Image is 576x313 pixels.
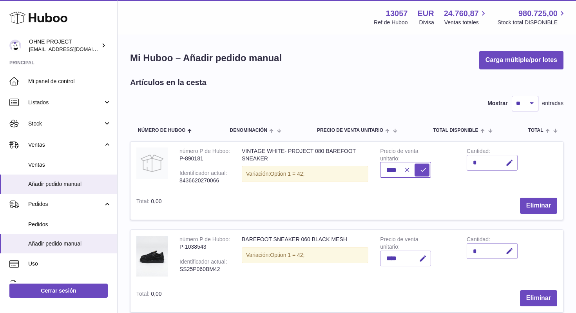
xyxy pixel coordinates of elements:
[242,166,368,182] div: Variación:
[444,19,488,26] span: Ventas totales
[28,221,111,228] span: Pedidos
[479,51,563,69] button: Carga múltiple/por lotes
[28,260,111,268] span: Uso
[151,198,161,204] span: 0,00
[528,128,543,133] span: Total
[28,141,103,149] span: Ventas
[29,38,100,53] div: OHNE PROJECT
[9,284,108,298] a: Cerrar sesión
[498,19,567,26] span: Stock total DISPONIBLE
[467,236,490,244] label: Cantidad
[433,128,478,133] span: Total DISPONIBLE
[28,240,111,247] span: Añadir pedido manual
[317,128,383,133] span: Precio de venta unitario
[29,46,115,52] span: [EMAIL_ADDRESS][DOMAIN_NAME]
[136,291,151,299] label: Total
[417,8,434,19] strong: EUR
[28,99,103,106] span: Listados
[236,142,374,192] td: VINTAGE WHITE- PROJECT 080 BAREFOOT SNEAKER
[151,291,161,297] span: 0,00
[138,128,185,133] span: Número de Huboo
[9,40,21,51] img: support@ohneproject.com
[467,148,490,156] label: Cantidad
[136,236,168,277] img: BAREFOOT SNEAKER 060 BLACK MESH
[242,247,368,263] div: Variación:
[179,258,227,267] div: Identificador actual
[179,155,230,162] div: P-890181
[179,148,230,156] div: número P de Huboo
[270,171,304,177] span: Option 1 = 42;
[270,252,304,258] span: Option 1 = 42;
[179,236,230,244] div: número P de Huboo
[179,170,227,178] div: Identificador actual
[444,8,479,19] span: 24.760,87
[28,180,111,188] span: Añadir pedido manual
[130,52,282,64] h1: Mi Huboo – Añadir pedido manual
[28,120,103,127] span: Stock
[236,230,374,284] td: BAREFOOT SNEAKER 060 BLACK MESH
[380,236,418,252] label: Precio de venta unitario
[28,200,103,208] span: Pedidos
[136,147,168,179] img: VINTAGE WHITE- PROJECT 080 BAREFOOT SNEAKER
[444,8,488,26] a: 24.760,87 Ventas totales
[130,77,206,88] h2: Artículos en la cesta
[518,8,558,19] span: 980.725,00
[487,100,507,107] label: Mostrar
[28,281,103,289] span: Facturación y pagos
[520,198,557,214] button: Eliminar
[542,100,563,107] span: entradas
[179,177,230,184] div: 8436620270066
[230,128,267,133] span: Denominación
[386,8,408,19] strong: 13057
[498,8,567,26] a: 980.725,00 Stock total DISPONIBLE
[419,19,434,26] div: Divisa
[179,243,230,251] div: P-1038543
[374,19,408,26] div: Ref de Huboo
[136,198,151,206] label: Total
[520,290,557,306] button: Eliminar
[28,78,111,85] span: Mi panel de control
[28,161,111,169] span: Ventas
[179,266,230,273] div: SS25P060BM42
[380,148,418,164] label: Precio de venta unitario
